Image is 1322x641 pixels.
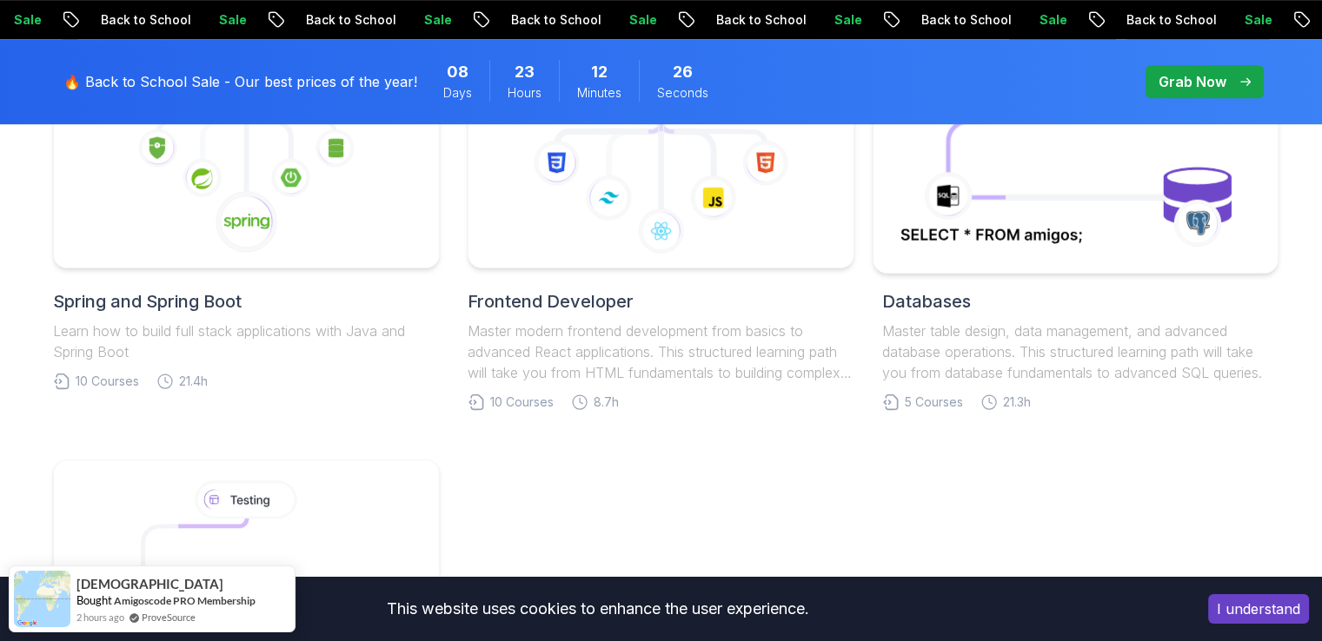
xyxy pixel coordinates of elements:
p: Back to School [87,11,205,29]
img: provesource social proof notification image [14,571,70,627]
p: Back to School [497,11,615,29]
a: Spring and Spring BootLearn how to build full stack applications with Java and Spring Boot10 Cour... [53,51,440,390]
p: Grab Now [1159,71,1226,92]
span: Minutes [577,84,621,102]
span: 12 Minutes [591,60,608,84]
p: 🔥 Back to School Sale - Our best prices of the year! [63,71,417,92]
h2: Spring and Spring Boot [53,289,440,314]
p: Sale [615,11,671,29]
a: Amigoscode PRO Membership [114,594,256,607]
p: Back to School [292,11,410,29]
a: DatabasesMaster table design, data management, and advanced database operations. This structured ... [882,51,1269,411]
p: Sale [410,11,466,29]
a: ProveSource [142,610,196,624]
span: 10 Courses [490,393,554,411]
span: 5 Courses [905,393,963,411]
h2: Frontend Developer [468,289,854,314]
p: Sale [820,11,876,29]
button: Accept cookies [1208,594,1309,624]
p: Master modern frontend development from basics to advanced React applications. This structured le... [468,320,854,383]
span: 8.7h [594,393,619,411]
p: Back to School [1113,11,1231,29]
span: 21.3h [1003,393,1031,411]
span: 21.4h [179,373,208,390]
p: Master table design, data management, and advanced database operations. This structured learning ... [882,320,1269,383]
span: 8 Days [447,60,468,84]
p: Sale [1026,11,1081,29]
h2: Databases [882,289,1269,314]
span: Days [443,84,472,102]
span: 26 Seconds [673,60,693,84]
p: Learn how to build full stack applications with Java and Spring Boot [53,320,440,362]
p: Sale [1231,11,1286,29]
p: Back to School [907,11,1026,29]
span: Hours [508,84,541,102]
span: Bought [76,593,112,607]
span: [DEMOGRAPHIC_DATA] [76,577,223,591]
p: Back to School [702,11,820,29]
div: This website uses cookies to enhance the user experience. [13,590,1182,628]
span: 23 Hours [515,60,535,84]
span: Seconds [657,84,708,102]
span: 10 Courses [76,373,139,390]
span: 2 hours ago [76,610,124,624]
a: Frontend DeveloperMaster modern frontend development from basics to advanced React applications. ... [468,51,854,411]
p: Sale [205,11,261,29]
